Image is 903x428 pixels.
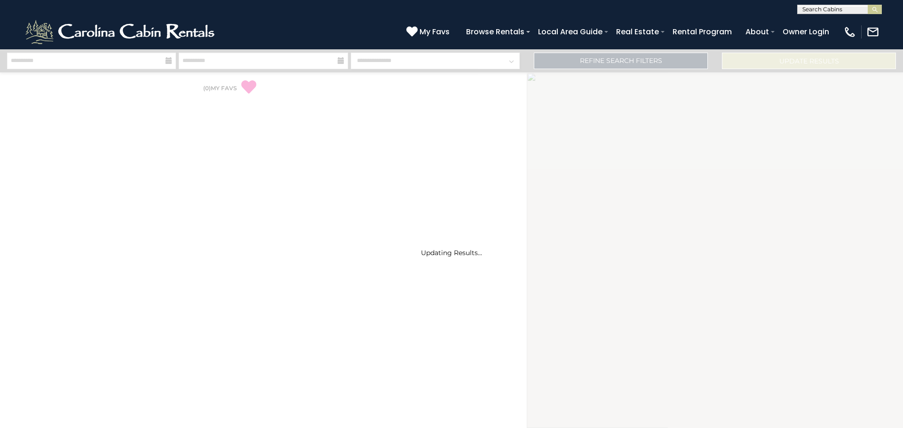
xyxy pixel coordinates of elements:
a: Rental Program [668,23,737,40]
a: About [741,23,774,40]
img: White-1-2.png [24,18,219,46]
span: My Favs [420,26,450,38]
a: Local Area Guide [533,23,607,40]
a: Owner Login [778,23,834,40]
a: My Favs [406,26,452,38]
img: mail-regular-white.png [866,25,879,39]
a: Real Estate [611,23,664,40]
a: Browse Rentals [461,23,529,40]
img: phone-regular-white.png [843,25,856,39]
